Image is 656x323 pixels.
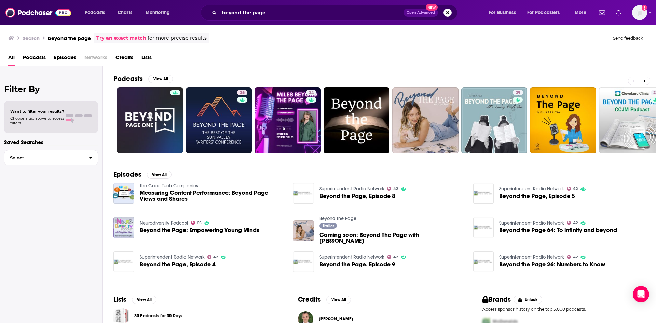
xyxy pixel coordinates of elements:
[96,34,146,42] a: Try an exact match
[140,220,188,226] a: Neurodiversity Podcast
[319,193,395,199] a: Beyond the Page, Episode 8
[23,52,46,66] span: Podcasts
[393,256,398,259] span: 42
[489,8,516,17] span: For Business
[306,90,316,95] a: 24
[118,8,132,17] span: Charts
[567,255,578,259] a: 42
[237,90,247,95] a: 35
[632,5,647,20] button: Show profile menu
[499,227,617,233] a: Beyond the Page 64: To infinity and beyond
[148,75,173,83] button: View All
[4,156,83,160] span: Select
[523,7,570,18] button: open menu
[575,8,586,17] span: More
[115,52,133,66] a: Credits
[499,193,575,199] a: Beyond the Page, Episode 5
[147,171,172,179] button: View All
[473,217,494,238] img: Beyond the Page 64: To infinity and beyond
[309,90,314,96] span: 24
[499,186,564,192] a: Superintendent Radio Network
[326,296,351,304] button: View All
[567,187,578,191] a: 42
[404,9,438,17] button: Open AdvancedNew
[461,87,528,153] a: 29
[570,7,595,18] button: open menu
[8,52,15,66] a: All
[387,255,398,259] a: 42
[319,232,465,244] span: Coming soon: Beyond The Page with [PERSON_NAME]
[632,5,647,20] img: User Profile
[113,170,141,179] h2: Episodes
[219,7,404,18] input: Search podcasts, credits, & more...
[298,295,321,304] h2: Credits
[148,34,207,42] span: for more precise results
[632,5,647,20] span: Logged in as kkneafsey
[298,295,351,304] a: CreditsView All
[513,90,523,95] a: 29
[473,251,494,272] img: Beyond the Page 26: Numbers to Know
[499,220,564,226] a: Superintendent Radio Network
[113,75,143,83] h2: Podcasts
[113,251,134,272] img: Beyond the Page, Episode 4
[23,35,40,41] h3: Search
[407,11,435,14] span: Open Advanced
[319,316,353,322] a: Sébastien Page
[207,255,218,259] a: 42
[611,35,645,41] button: Send feedback
[113,170,172,179] a: EpisodesView All
[573,187,578,190] span: 42
[113,75,173,83] a: PodcastsView All
[4,84,98,94] h2: Filter By
[213,256,218,259] span: 42
[319,316,353,322] span: [PERSON_NAME]
[113,183,134,204] img: Measuring Content Performance: Beyond Page Views and Shares
[642,5,647,11] svg: Add a profile image
[132,296,156,304] button: View All
[141,52,152,66] a: Lists
[323,224,334,228] span: Trailer
[255,87,321,153] a: 24
[113,7,136,18] a: Charts
[482,295,511,304] h2: Brands
[113,295,156,304] a: ListsView All
[5,6,71,19] a: Podchaser - Follow, Share and Rate Podcasts
[113,217,134,238] img: Beyond the Page: Empowering Young Minds
[319,232,465,244] a: Coming soon: Beyond The Page with Kaelyn Page
[10,109,64,114] span: Want to filter your results?
[293,183,314,204] img: Beyond the Page, Episode 8
[140,190,285,202] span: Measuring Content Performance: Beyond Page Views and Shares
[141,7,179,18] button: open menu
[567,221,578,225] a: 42
[293,251,314,272] img: Beyond the Page, Episode 9
[140,227,259,233] span: Beyond the Page: Empowering Young Minds
[140,183,198,189] a: The Good Tech Companies
[484,7,524,18] button: open menu
[514,296,543,304] button: Unlock
[197,221,202,225] span: 65
[10,116,64,125] span: Choose a tab above to access filters.
[207,5,464,21] div: Search podcasts, credits, & more...
[499,261,605,267] a: Beyond the Page 26: Numbers to Know
[613,7,624,18] a: Show notifications dropdown
[319,261,395,267] span: Beyond the Page, Episode 9
[516,90,520,96] span: 29
[54,52,76,66] a: Episodes
[48,35,91,41] h3: beyond the page
[240,90,245,96] span: 35
[393,187,398,190] span: 42
[140,254,205,260] a: Superintendent Radio Network
[573,221,578,225] span: 42
[80,7,114,18] button: open menu
[319,216,356,221] a: Beyond the Page
[140,261,216,267] span: Beyond the Page, Episode 4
